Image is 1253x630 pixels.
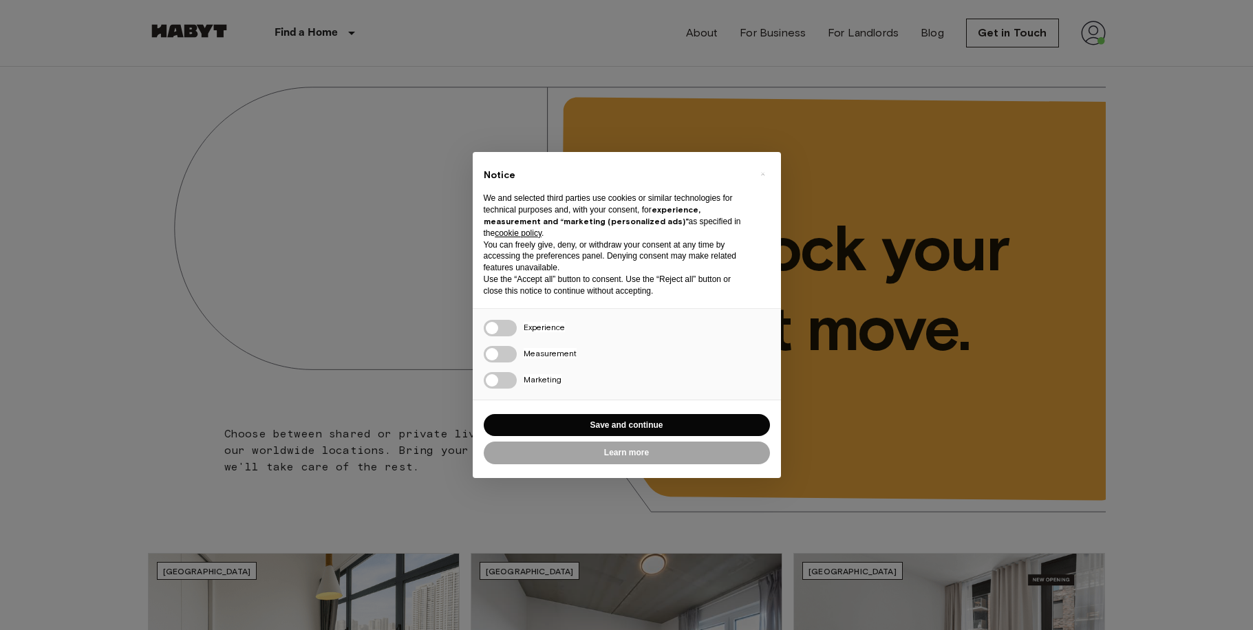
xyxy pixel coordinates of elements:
[484,414,770,437] button: Save and continue
[495,228,542,238] a: cookie policy
[484,274,748,297] p: Use the “Accept all” button to consent. Use the “Reject all” button or close this notice to conti...
[484,442,770,464] button: Learn more
[524,322,565,332] span: Experience
[524,374,561,384] span: Marketing
[752,163,774,185] button: Close this notice
[484,193,748,239] p: We and selected third parties use cookies or similar technologies for technical purposes and, wit...
[484,169,748,182] h2: Notice
[484,204,700,226] strong: experience, measurement and “marketing (personalized ads)”
[524,348,577,358] span: Measurement
[760,166,765,182] span: ×
[484,239,748,274] p: You can freely give, deny, or withdraw your consent at any time by accessing the preferences pane...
